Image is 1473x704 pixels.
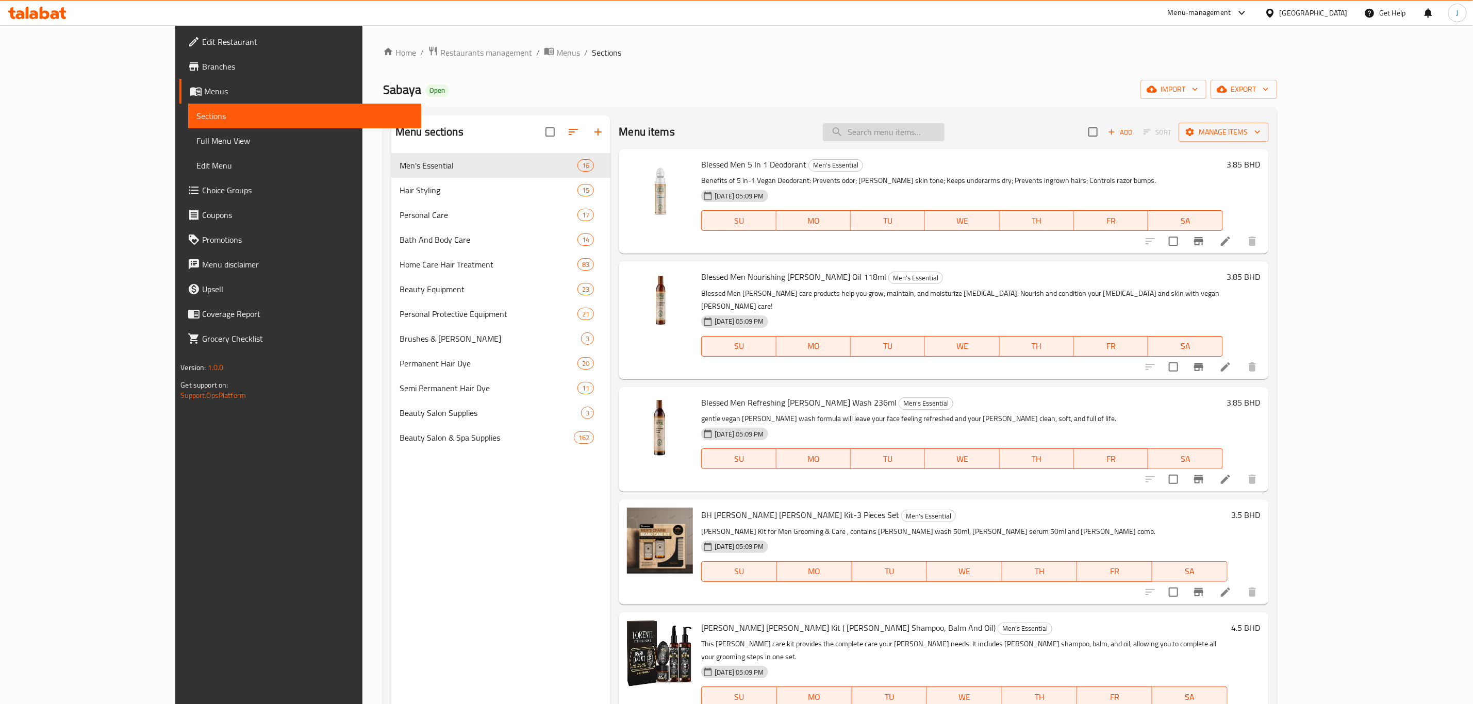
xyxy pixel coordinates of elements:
h6: 3.5 BHD [1232,508,1261,522]
div: Men's Essential16 [391,153,610,178]
span: Sections [196,110,413,122]
span: TU [856,564,923,579]
span: Promotions [202,233,413,246]
button: delete [1240,580,1265,605]
img: Blessed Men 5 In 1 Deodorant [627,157,693,223]
div: [GEOGRAPHIC_DATA] [1280,7,1348,19]
h6: 3.85 BHD [1227,270,1261,284]
h2: Menu sections [395,124,464,140]
span: Edit Restaurant [202,36,413,48]
span: SU [706,213,772,228]
div: Personal Care [400,209,577,221]
button: SU [701,210,776,231]
button: TU [852,561,928,582]
a: Menus [544,46,580,59]
button: Add [1104,124,1137,140]
span: 21 [578,309,593,319]
button: MO [776,210,851,231]
span: FR [1078,213,1144,228]
div: Semi Permanent Hair Dye [400,382,577,394]
button: SU [701,561,777,582]
div: items [577,283,594,295]
span: TH [1006,564,1073,579]
div: Men's Essential [998,623,1052,635]
div: items [581,332,594,345]
span: 14 [578,235,593,245]
span: TH [1004,339,1070,354]
a: Grocery Checklist [179,326,421,351]
div: items [577,258,594,271]
div: Bath And Body Care14 [391,227,610,252]
div: Personal Care17 [391,203,610,227]
button: SA [1148,336,1222,357]
button: TU [851,210,925,231]
button: SU [701,336,776,357]
span: Select section [1082,121,1104,143]
span: Edit Menu [196,159,413,172]
span: Add [1106,126,1134,138]
span: Permanent Hair Dye [400,357,577,370]
span: Beauty Salon Supplies [400,407,581,419]
span: TU [855,451,921,466]
a: Menu disclaimer [179,252,421,277]
button: FR [1074,336,1148,357]
button: SA [1148,448,1222,469]
a: Support.OpsPlatform [180,389,246,402]
div: items [577,159,594,172]
img: Blessed Men Nourishing Beard Oil 118ml [627,270,693,336]
a: Edit menu item [1219,586,1232,598]
div: Beauty Equipment23 [391,277,610,301]
span: Select section first [1137,124,1179,140]
span: Grocery Checklist [202,332,413,345]
button: TH [1000,210,1074,231]
span: Beauty Salon & Spa Supplies [400,431,574,444]
h6: 4.5 BHD [1232,621,1261,635]
a: Edit Restaurant [179,29,421,54]
div: Beauty Salon Supplies3 [391,400,610,425]
div: Home Care Hair Treatment83 [391,252,610,277]
span: Beauty Equipment [400,283,577,295]
li: / [536,46,540,59]
input: search [823,123,945,141]
h6: 3.85 BHD [1227,395,1261,410]
span: Men's Essential [400,159,577,172]
span: 3 [582,334,593,344]
span: J [1457,7,1459,19]
div: Open [425,85,449,97]
div: Home Care Hair Treatment [400,258,577,271]
a: Coverage Report [179,301,421,326]
nav: Menu sections [391,149,610,454]
span: export [1219,83,1269,96]
span: Sections [592,46,621,59]
button: delete [1240,355,1265,379]
span: [PERSON_NAME] [PERSON_NAME] Kit ( [PERSON_NAME] Shampoo, Balm And Oil) [701,620,996,635]
div: Menu-management [1168,7,1231,19]
button: Add section [586,120,610,144]
span: Personal Protective Equipment [400,308,577,320]
p: Blessed Men [PERSON_NAME] care products help you grow, maintain, and moisturize [MEDICAL_DATA]. N... [701,287,1222,313]
div: Personal Protective Equipment21 [391,301,610,326]
span: [DATE] 05:09 PM [710,191,768,201]
div: Brushes & [PERSON_NAME]3 [391,326,610,351]
span: Men's Essential [889,272,942,284]
span: 83 [578,260,593,270]
button: delete [1240,229,1265,254]
span: SU [706,339,772,354]
span: Select all sections [539,121,561,143]
p: gentle vegan [PERSON_NAME] wash formula will leave your face feeling refreshed and your [PERSON_N... [701,412,1222,425]
span: Sort sections [561,120,586,144]
span: FR [1078,451,1144,466]
span: SA [1152,451,1218,466]
span: [DATE] 05:09 PM [710,542,768,551]
span: import [1149,83,1198,96]
span: 3 [582,408,593,418]
button: TH [1000,336,1074,357]
span: Coverage Report [202,308,413,320]
span: TH [1004,451,1070,466]
li: / [584,46,588,59]
span: Full Menu View [196,135,413,147]
span: Select to update [1163,356,1184,378]
img: Lorenti Beard Kit ( Beard Shampoo, Balm And Oil) [627,621,693,686]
